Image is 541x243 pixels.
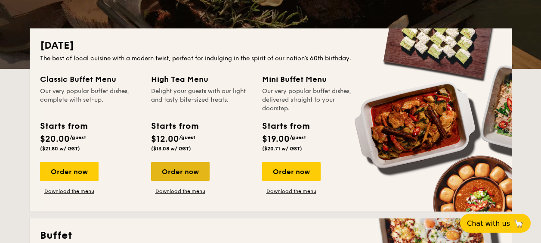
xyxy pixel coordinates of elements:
[151,146,191,152] span: ($13.08 w/ GST)
[151,87,252,113] div: Delight your guests with our light and tasty bite-sized treats.
[262,188,321,195] a: Download the menu
[40,73,141,85] div: Classic Buffet Menu
[262,134,290,144] span: $19.00
[40,146,80,152] span: ($21.80 w/ GST)
[467,219,510,227] span: Chat with us
[151,134,179,144] span: $12.00
[40,188,99,195] a: Download the menu
[40,120,87,133] div: Starts from
[40,162,99,181] div: Order now
[262,73,363,85] div: Mini Buffet Menu
[460,214,531,233] button: Chat with us🦙
[262,87,363,113] div: Our very popular buffet dishes, delivered straight to your doorstep.
[151,162,210,181] div: Order now
[262,162,321,181] div: Order now
[179,134,195,140] span: /guest
[40,54,501,63] div: The best of local cuisine with a modern twist, perfect for indulging in the spirit of our nation’...
[262,146,302,152] span: ($20.71 w/ GST)
[513,218,524,228] span: 🦙
[151,188,210,195] a: Download the menu
[262,120,309,133] div: Starts from
[151,120,198,133] div: Starts from
[151,73,252,85] div: High Tea Menu
[290,134,306,140] span: /guest
[40,87,141,113] div: Our very popular buffet dishes, complete with set-up.
[70,134,86,140] span: /guest
[40,39,501,53] h2: [DATE]
[40,134,70,144] span: $20.00
[40,229,501,243] h2: Buffet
